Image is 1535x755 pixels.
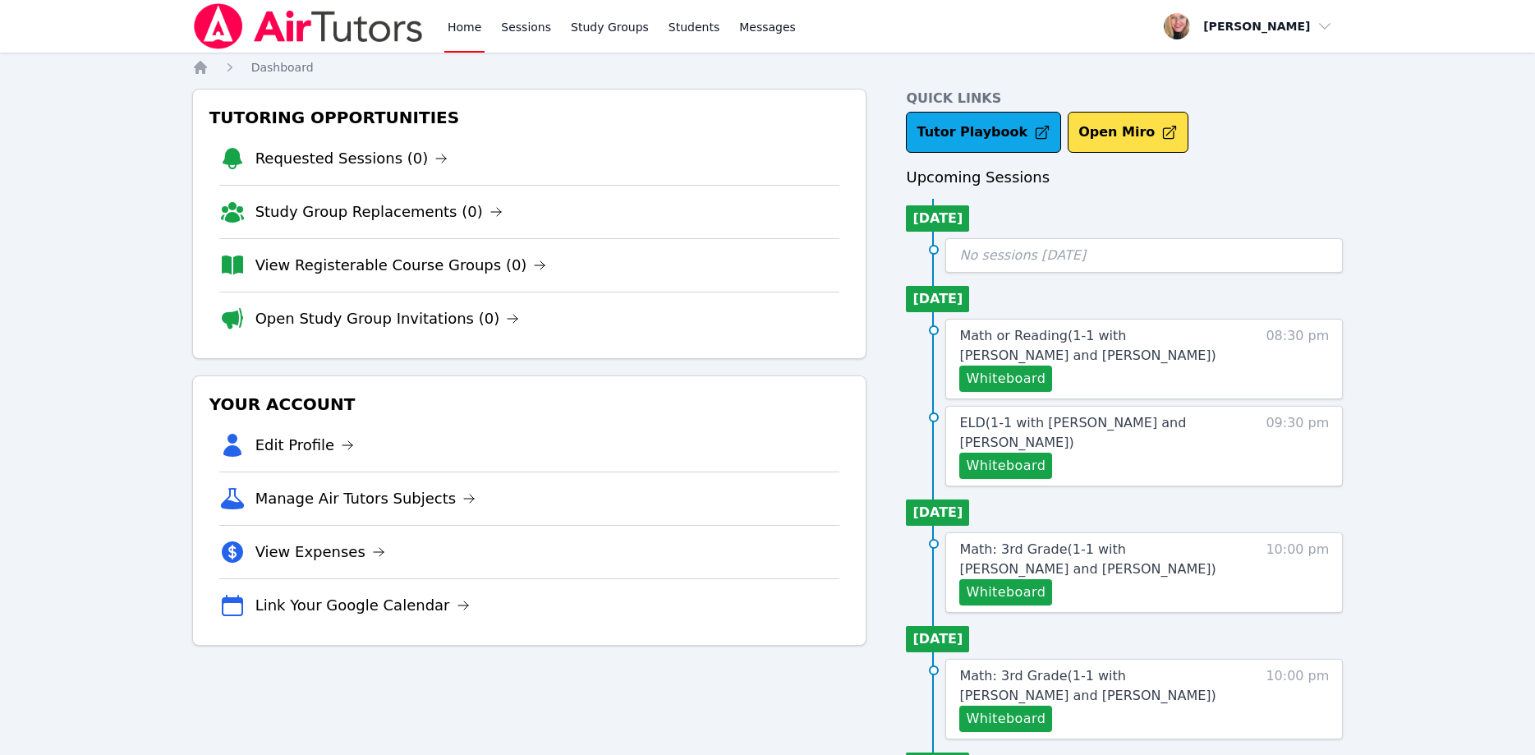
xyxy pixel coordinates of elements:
button: Open Miro [1068,112,1188,153]
a: Edit Profile [255,434,355,457]
span: Math: 3rd Grade ( 1-1 with [PERSON_NAME] and [PERSON_NAME] ) [959,668,1216,703]
span: No sessions [DATE] [959,247,1086,263]
h3: Tutoring Opportunities [206,103,853,132]
button: Whiteboard [959,453,1052,479]
span: 10:00 pm [1266,540,1329,605]
li: [DATE] [906,626,969,652]
span: Math or Reading ( 1-1 with [PERSON_NAME] and [PERSON_NAME] ) [959,328,1216,363]
button: Whiteboard [959,366,1052,392]
span: ELD ( 1-1 with [PERSON_NAME] and [PERSON_NAME] ) [959,415,1186,450]
a: View Registerable Course Groups (0) [255,254,547,277]
a: View Expenses [255,541,385,564]
span: Math: 3rd Grade ( 1-1 with [PERSON_NAME] and [PERSON_NAME] ) [959,541,1216,577]
h3: Your Account [206,389,853,419]
span: 08:30 pm [1266,326,1329,392]
button: Whiteboard [959,579,1052,605]
a: Dashboard [251,59,314,76]
a: ELD(1-1 with [PERSON_NAME] and [PERSON_NAME]) [959,413,1236,453]
li: [DATE] [906,205,969,232]
a: Study Group Replacements (0) [255,200,503,223]
a: Math: 3rd Grade(1-1 with [PERSON_NAME] and [PERSON_NAME]) [959,666,1236,706]
a: Requested Sessions (0) [255,147,448,170]
img: Air Tutors [192,3,425,49]
li: [DATE] [906,286,969,312]
a: Tutor Playbook [906,112,1061,153]
nav: Breadcrumb [192,59,1344,76]
a: Link Your Google Calendar [255,594,470,617]
a: Manage Air Tutors Subjects [255,487,476,510]
button: Whiteboard [959,706,1052,732]
span: 10:00 pm [1266,666,1329,732]
a: Math or Reading(1-1 with [PERSON_NAME] and [PERSON_NAME]) [959,326,1236,366]
span: 09:30 pm [1266,413,1329,479]
a: Open Study Group Invitations (0) [255,307,520,330]
h4: Quick Links [906,89,1343,108]
span: Messages [739,19,796,35]
span: Dashboard [251,61,314,74]
li: [DATE] [906,499,969,526]
h3: Upcoming Sessions [906,166,1343,189]
a: Math: 3rd Grade(1-1 with [PERSON_NAME] and [PERSON_NAME]) [959,540,1236,579]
